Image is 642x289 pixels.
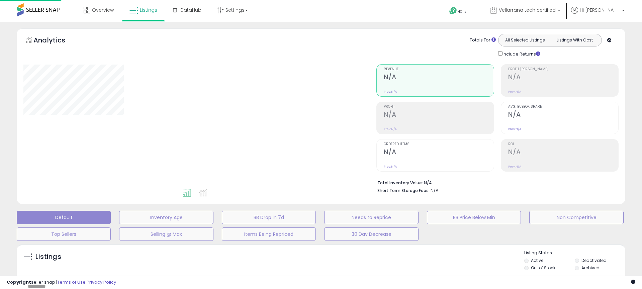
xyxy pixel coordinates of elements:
div: seller snap | | [7,279,116,286]
h2: N/A [508,148,618,157]
span: DataHub [180,7,201,13]
button: Items Being Repriced [222,227,316,241]
div: Include Returns [493,50,548,58]
small: Prev: N/A [384,90,397,94]
span: N/A [431,187,439,194]
h2: N/A [508,111,618,120]
span: Overview [92,7,114,13]
small: Prev: N/A [508,127,521,131]
b: Short Term Storage Fees: [377,188,430,193]
span: Hi [PERSON_NAME] [580,7,620,13]
div: Totals For [470,37,496,43]
h2: N/A [384,73,494,82]
button: Top Sellers [17,227,111,241]
span: Help [457,9,466,14]
small: Prev: N/A [384,165,397,169]
span: Revenue [384,68,494,71]
small: Prev: N/A [384,127,397,131]
h2: N/A [384,111,494,120]
button: Selling @ Max [119,227,213,241]
button: Default [17,211,111,224]
h2: N/A [508,73,618,82]
small: Prev: N/A [508,90,521,94]
button: BB Price Below Min [427,211,521,224]
strong: Copyright [7,279,31,285]
span: Vellarrana tech certified [499,7,556,13]
span: Profit [384,105,494,109]
b: Total Inventory Value: [377,180,423,186]
button: Listings With Cost [550,36,600,44]
span: Profit [PERSON_NAME] [508,68,618,71]
button: Inventory Age [119,211,213,224]
a: Hi [PERSON_NAME] [571,7,625,22]
a: Help [444,2,479,22]
i: Get Help [449,7,457,15]
span: Listings [140,7,157,13]
button: BB Drop in 7d [222,211,316,224]
span: ROI [508,142,618,146]
button: Needs to Reprice [324,211,418,224]
h2: N/A [384,148,494,157]
button: All Selected Listings [500,36,550,44]
small: Prev: N/A [508,165,521,169]
button: 30 Day Decrease [324,227,418,241]
h5: Analytics [33,35,78,46]
button: Non Competitive [529,211,623,224]
span: Ordered Items [384,142,494,146]
li: N/A [377,178,614,186]
span: Avg. Buybox Share [508,105,618,109]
